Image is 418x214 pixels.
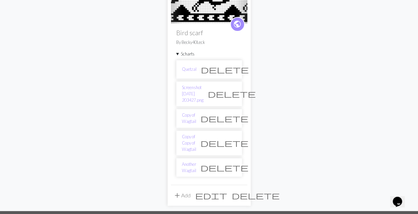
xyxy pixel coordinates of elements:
[196,112,253,125] button: Delete chart
[193,189,229,202] button: Edit
[390,187,411,207] iframe: chat widget
[201,114,248,123] span: delete
[196,161,253,174] button: Delete chart
[182,66,197,72] a: Quetzal
[176,29,242,37] h2: Bird scarf
[176,39,242,46] p: By Becky40Leck
[171,189,193,202] button: Add
[182,161,196,174] a: Another Wagtail
[229,189,282,202] button: Delete
[195,191,227,200] span: edit
[182,134,196,153] a: Copy of Copy of Wagtail
[201,163,248,172] span: delete
[197,63,253,76] button: Delete chart
[232,191,280,200] span: delete
[182,112,196,125] a: Copy of Wagtail
[173,191,181,200] span: add
[230,17,245,32] a: public
[204,87,260,100] button: Delete chart
[233,18,241,31] i: public
[182,84,204,104] a: Screenshot [DATE] 203427.png
[196,137,253,149] button: Delete chart
[233,19,241,29] span: public
[176,51,242,57] summary: 5charts
[201,138,248,148] span: delete
[195,191,227,199] i: Edit
[208,89,256,98] span: delete
[201,65,249,74] span: delete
